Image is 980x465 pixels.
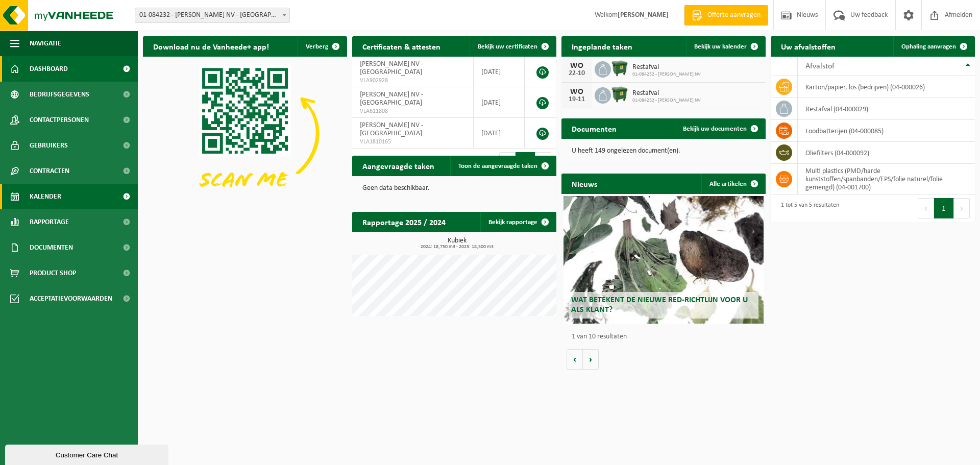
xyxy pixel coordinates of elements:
span: Restafval [632,63,701,71]
span: 01-084232 - P.VERDOODT NV - DENDERMONDE [135,8,290,23]
h2: Uw afvalstoffen [771,36,846,56]
p: U heeft 149 ongelezen document(en). [572,148,755,155]
a: Wat betekent de nieuwe RED-richtlijn voor u als klant? [563,196,764,324]
span: Contactpersonen [30,107,89,133]
span: 01-084232 - [PERSON_NAME] NV [632,97,701,104]
span: Offerte aanvragen [705,10,763,20]
span: Wat betekent de nieuwe RED-richtlijn voor u als klant? [571,296,748,314]
span: Acceptatievoorwaarden [30,286,112,311]
h2: Ingeplande taken [561,36,643,56]
span: Bekijk uw kalender [694,43,747,50]
span: Rapportage [30,209,69,235]
div: 22-10 [567,70,587,77]
span: Verberg [306,43,328,50]
button: Next [954,198,970,218]
img: WB-1100-HPE-GN-01 [611,60,628,77]
td: [DATE] [474,118,525,149]
td: [DATE] [474,57,525,87]
a: Bekijk rapportage [480,212,555,232]
td: loodbatterijen (04-000085) [798,120,975,142]
h2: Certificaten & attesten [352,36,451,56]
h2: Aangevraagde taken [352,156,445,176]
a: Bekijk uw kalender [686,36,765,57]
span: Afvalstof [805,62,835,70]
button: Volgende [583,349,599,370]
strong: [PERSON_NAME] [618,11,669,19]
div: 1 tot 5 van 5 resultaten [776,197,839,219]
span: [PERSON_NAME] NV - [GEOGRAPHIC_DATA] [360,60,423,76]
h3: Kubiek [357,237,556,250]
span: Bekijk uw certificaten [478,43,537,50]
img: WB-1100-HPE-GN-01 [611,86,628,103]
div: 19-11 [567,96,587,103]
span: Restafval [632,89,701,97]
span: Kalender [30,184,61,209]
p: Geen data beschikbaar. [362,185,546,192]
button: 1 [934,198,954,218]
td: multi plastics (PMD/harde kunststoffen/spanbanden/EPS/folie naturel/folie gemengd) (04-001700) [798,164,975,194]
td: oliefilters (04-000092) [798,142,975,164]
a: Offerte aanvragen [684,5,768,26]
span: Ophaling aanvragen [901,43,956,50]
h2: Rapportage 2025 / 2024 [352,212,456,232]
span: VLA902928 [360,77,465,85]
span: VLA611808 [360,107,465,115]
button: Verberg [298,36,346,57]
span: 01-084232 - P.VERDOODT NV - DENDERMONDE [135,8,289,22]
a: Toon de aangevraagde taken [450,156,555,176]
img: Download de VHEPlus App [143,57,347,210]
td: [DATE] [474,87,525,118]
span: Documenten [30,235,73,260]
a: Alle artikelen [701,174,765,194]
span: Bedrijfsgegevens [30,82,89,107]
h2: Nieuws [561,174,607,193]
div: WO [567,88,587,96]
button: Previous [918,198,934,218]
h2: Download nu de Vanheede+ app! [143,36,279,56]
span: Bekijk uw documenten [683,126,747,132]
h2: Documenten [561,118,627,138]
span: Toon de aangevraagde taken [458,163,537,169]
span: Navigatie [30,31,61,56]
div: WO [567,62,587,70]
span: VLA1810165 [360,138,465,146]
a: Bekijk uw documenten [675,118,765,139]
span: 2024: 18,750 m3 - 2025: 18,500 m3 [357,244,556,250]
iframe: chat widget [5,443,170,465]
td: restafval (04-000029) [798,98,975,120]
span: [PERSON_NAME] NV - [GEOGRAPHIC_DATA] [360,91,423,107]
button: Vorige [567,349,583,370]
a: Bekijk uw certificaten [470,36,555,57]
span: Dashboard [30,56,68,82]
span: Product Shop [30,260,76,286]
span: 01-084232 - [PERSON_NAME] NV [632,71,701,78]
a: Ophaling aanvragen [893,36,974,57]
p: 1 van 10 resultaten [572,333,761,340]
span: Contracten [30,158,69,184]
span: [PERSON_NAME] NV - [GEOGRAPHIC_DATA] [360,121,423,137]
td: karton/papier, los (bedrijven) (04-000026) [798,76,975,98]
span: Gebruikers [30,133,68,158]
